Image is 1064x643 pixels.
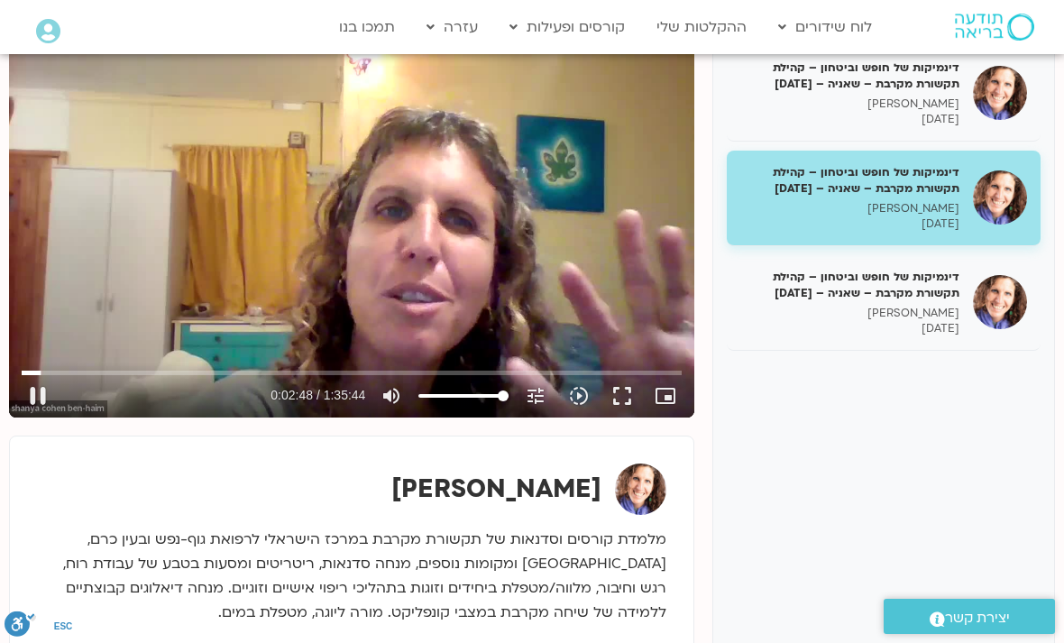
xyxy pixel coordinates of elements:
a: לוח שידורים [769,10,881,44]
strong: [PERSON_NAME] [391,472,601,506]
a: יצירת קשר [884,599,1055,634]
h5: דינמיקות של חופש וביטחון – קהילת תקשורת מקרבת – שאניה – [DATE] [740,164,959,197]
p: מלמדת קורסים וסדנאות של תקשורת מקרבת במרכז הישראלי לרפואת גוף-נפש ובעין כרם, [GEOGRAPHIC_DATA] ומ... [37,528,666,625]
p: [DATE] [740,216,959,232]
span: יצירת קשר [945,606,1010,630]
p: [PERSON_NAME] [740,96,959,112]
p: [DATE] [740,112,959,127]
a: עזרה [417,10,487,44]
p: [PERSON_NAME] [740,306,959,321]
img: דינמיקות של חופש וביטחון – קהילת תקשורת מקרבת – שאניה – 11/06/25 [973,170,1027,225]
img: דינמיקות של חופש וביטחון – קהילת תקשורת מקרבת – שאניה – 18/06/25 [973,275,1027,329]
a: תמכו בנו [330,10,404,44]
p: [PERSON_NAME] [740,201,959,216]
img: דינמיקות של חופש וביטחון – קהילת תקשורת מקרבת – שאניה – 04/06/25 [973,66,1027,120]
p: [DATE] [740,321,959,336]
a: קורסים ופעילות [500,10,634,44]
h5: דינמיקות של חופש וביטחון – קהילת תקשורת מקרבת – שאניה – [DATE] [740,60,959,92]
img: תודעה בריאה [955,14,1034,41]
h5: דינמיקות של חופש וביטחון – קהילת תקשורת מקרבת – שאניה – [DATE] [740,269,959,301]
img: שאנייה כהן בן חיים [615,464,666,515]
a: ההקלטות שלי [647,10,756,44]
